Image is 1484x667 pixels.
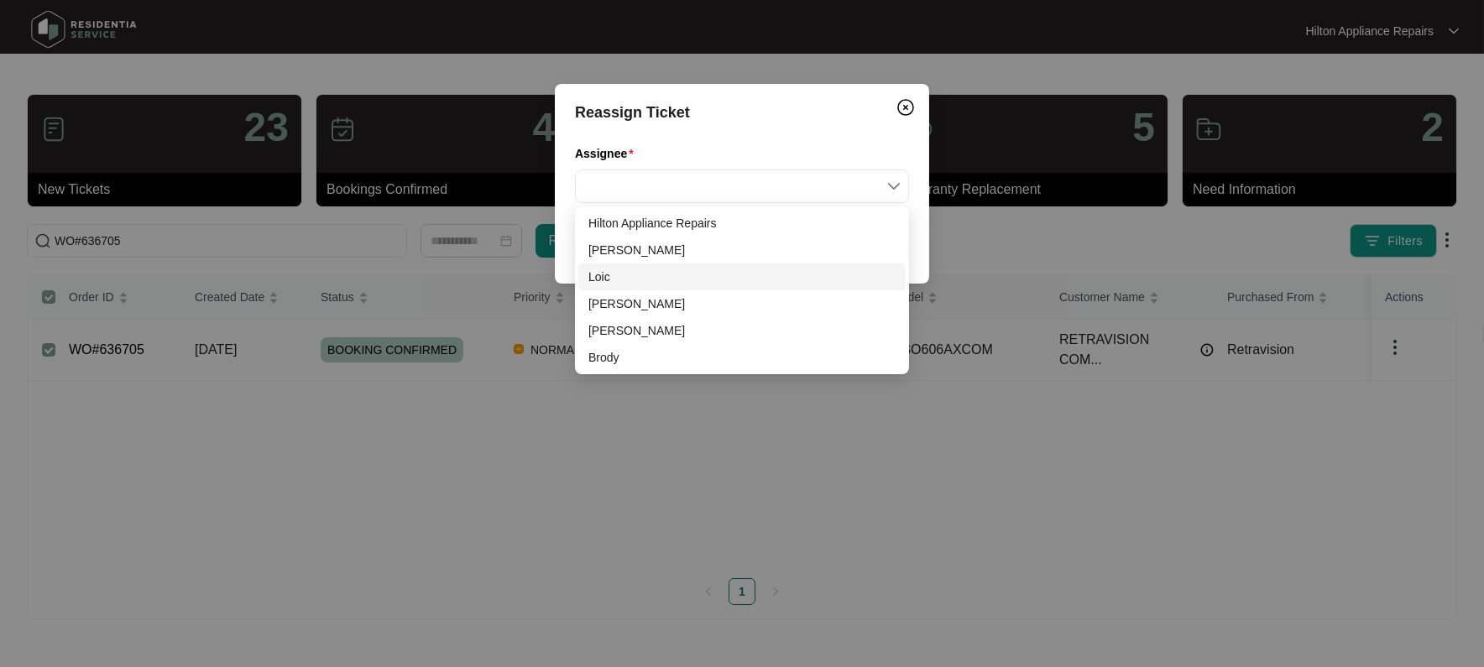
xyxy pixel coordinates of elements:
[588,268,896,286] div: Loic
[578,263,906,290] div: Loic
[578,210,906,237] div: Hilton Appliance Repairs
[575,101,909,124] div: Reassign Ticket
[892,94,919,121] button: Close
[588,348,896,367] div: Brody
[578,290,906,317] div: Joel
[588,294,896,313] div: [PERSON_NAME]
[578,344,906,371] div: Brody
[578,317,906,344] div: Evan
[896,97,916,117] img: closeCircle
[588,214,896,232] div: Hilton Appliance Repairs
[588,321,896,340] div: [PERSON_NAME]
[588,241,896,259] div: [PERSON_NAME]
[578,237,906,263] div: Dean
[585,170,899,202] input: Assignee
[575,145,640,162] label: Assignee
